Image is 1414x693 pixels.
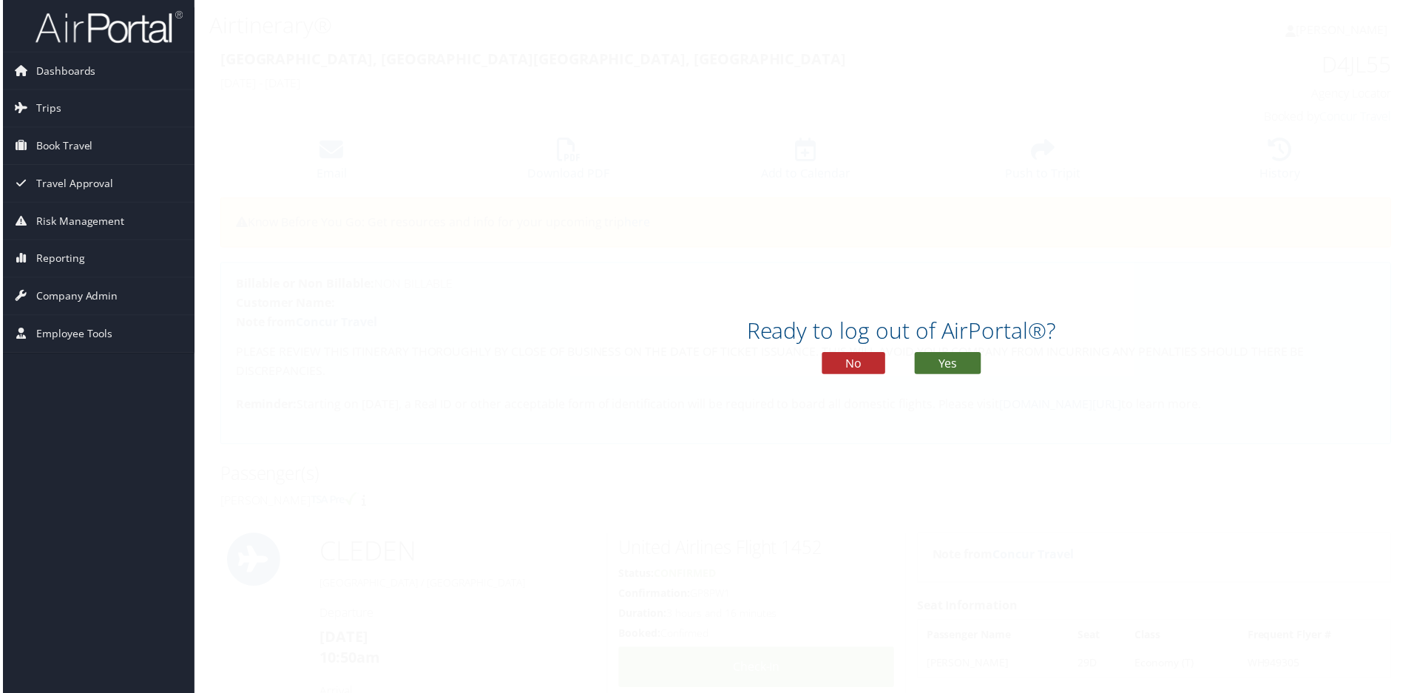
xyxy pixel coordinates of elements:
[33,53,93,89] span: Dashboards
[33,10,180,44] img: airportal-logo.png
[33,128,90,165] span: Book Travel
[33,279,115,316] span: Company Admin
[33,166,111,203] span: Travel Approval
[33,317,110,354] span: Employee Tools
[33,203,122,240] span: Risk Management
[822,354,886,376] button: No
[33,90,58,127] span: Trips
[916,354,982,376] button: Yes
[33,241,82,278] span: Reporting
